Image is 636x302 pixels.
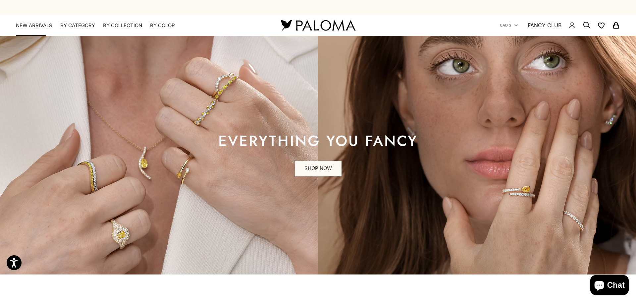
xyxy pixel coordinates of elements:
button: CAD $ [500,22,518,28]
summary: By Color [150,22,175,29]
a: FANCY CLUB [528,21,561,30]
p: EVERYTHING YOU FANCY [218,134,418,148]
span: CAD $ [500,22,511,28]
nav: Secondary navigation [500,15,620,36]
a: NEW ARRIVALS [16,22,52,29]
inbox-online-store-chat: Shopify online store chat [588,275,631,297]
a: SHOP NOW [295,161,342,177]
nav: Primary navigation [16,22,265,29]
summary: By Category [60,22,95,29]
summary: By Collection [103,22,142,29]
